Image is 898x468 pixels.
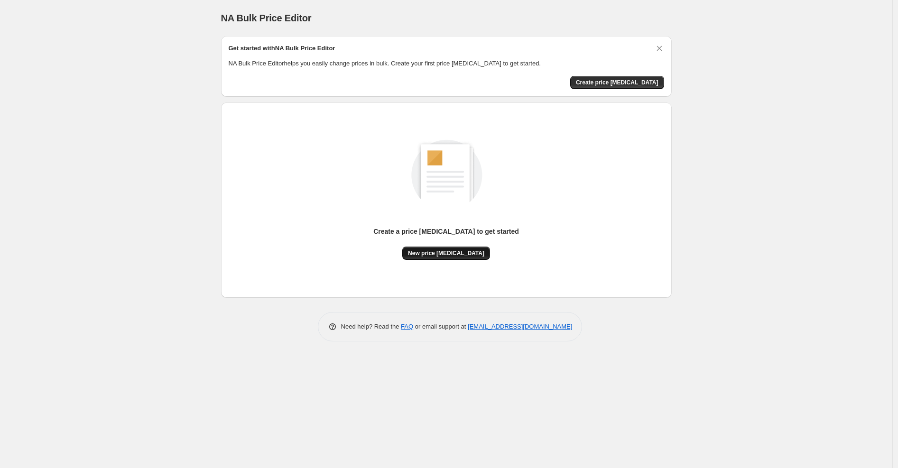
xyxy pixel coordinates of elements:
span: or email support at [413,323,468,330]
span: Create price [MEDICAL_DATA] [576,79,658,86]
span: NA Bulk Price Editor [221,13,312,23]
span: New price [MEDICAL_DATA] [408,249,484,257]
p: Create a price [MEDICAL_DATA] to get started [373,227,519,236]
h2: Get started with NA Bulk Price Editor [229,44,335,53]
button: Create price change job [570,76,664,89]
button: New price [MEDICAL_DATA] [402,247,490,260]
button: Dismiss card [655,44,664,53]
p: NA Bulk Price Editor helps you easily change prices in bulk. Create your first price [MEDICAL_DAT... [229,59,664,68]
a: [EMAIL_ADDRESS][DOMAIN_NAME] [468,323,572,330]
a: FAQ [401,323,413,330]
span: Need help? Read the [341,323,401,330]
